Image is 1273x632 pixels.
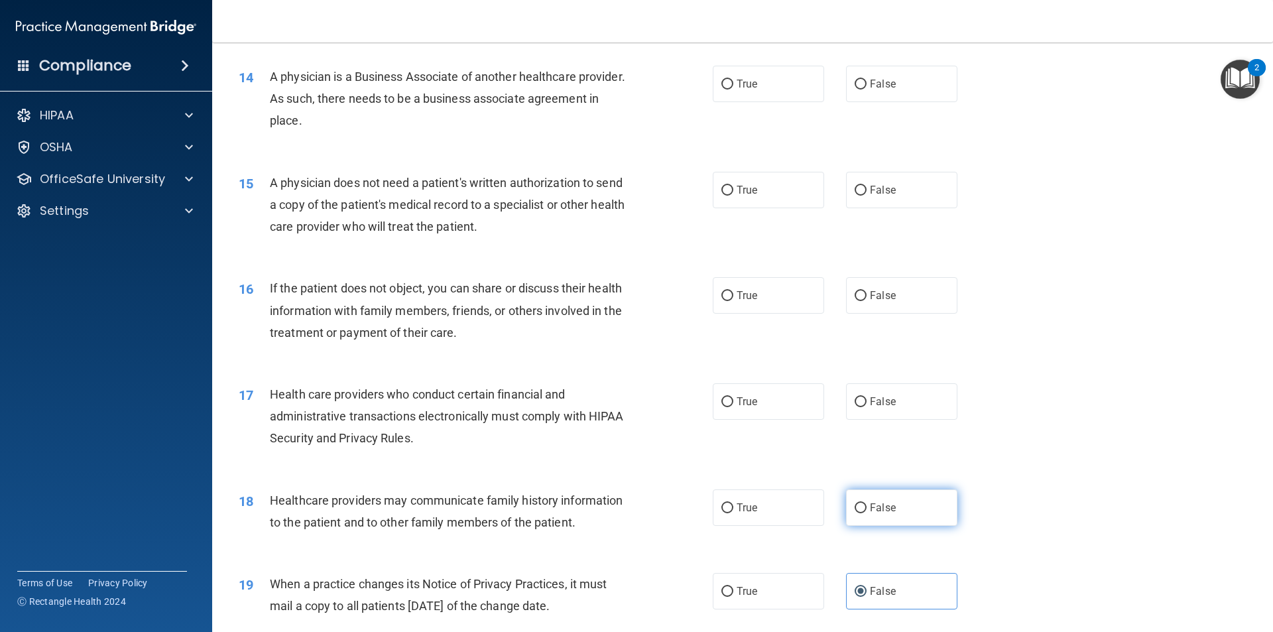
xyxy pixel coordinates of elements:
span: False [870,184,896,196]
span: Ⓒ Rectangle Health 2024 [17,595,126,608]
span: 15 [239,176,253,192]
p: OfficeSafe University [40,171,165,187]
h4: Compliance [39,56,131,75]
span: 19 [239,577,253,593]
span: False [870,501,896,514]
button: Open Resource Center, 2 new notifications [1221,60,1260,99]
input: False [855,80,867,90]
span: 17 [239,387,253,403]
input: False [855,291,867,301]
span: A physician is a Business Associate of another healthcare provider. As such, there needs to be a ... [270,70,625,127]
input: False [855,186,867,196]
span: 16 [239,281,253,297]
a: Settings [16,203,193,219]
p: HIPAA [40,107,74,123]
span: False [870,289,896,302]
p: Settings [40,203,89,219]
a: OfficeSafe University [16,171,193,187]
span: False [870,585,896,598]
input: True [721,291,733,301]
span: False [870,78,896,90]
a: Privacy Policy [88,576,148,590]
a: Terms of Use [17,576,72,590]
input: False [855,587,867,597]
span: Health care providers who conduct certain financial and administrative transactions electronicall... [270,387,624,445]
span: True [737,501,757,514]
img: PMB logo [16,14,196,40]
span: True [737,395,757,408]
span: 18 [239,493,253,509]
span: True [737,585,757,598]
a: OSHA [16,139,193,155]
div: 2 [1254,68,1259,85]
span: Healthcare providers may communicate family history information to the patient and to other famil... [270,493,623,529]
iframe: Drift Widget Chat Controller [1044,538,1257,591]
input: True [721,397,733,407]
span: False [870,395,896,408]
input: True [721,503,733,513]
span: 14 [239,70,253,86]
span: True [737,184,757,196]
input: True [721,587,733,597]
span: True [737,78,757,90]
input: False [855,397,867,407]
span: If the patient does not object, you can share or discuss their health information with family mem... [270,281,622,339]
span: When a practice changes its Notice of Privacy Practices, it must mail a copy to all patients [DAT... [270,577,607,613]
p: OSHA [40,139,73,155]
input: True [721,80,733,90]
a: HIPAA [16,107,193,123]
span: A physician does not need a patient's written authorization to send a copy of the patient's medic... [270,176,625,233]
input: True [721,186,733,196]
span: True [737,289,757,302]
input: False [855,503,867,513]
